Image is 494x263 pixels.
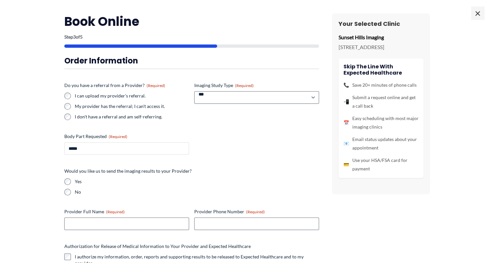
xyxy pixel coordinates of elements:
legend: Authorization for Release of Medical Information to Your Provider and Expected Healthcare [64,243,251,250]
span: (Required) [106,209,125,214]
span: (Required) [235,83,254,88]
li: Email status updates about your appointment [343,135,419,152]
label: Yes [75,178,319,185]
span: 3 [73,34,76,40]
label: Provider Phone Number [194,208,319,215]
label: My provider has the referral; I can't access it. [75,103,189,110]
span: 📅 [343,118,349,127]
span: 📧 [343,139,349,148]
li: Easy scheduling with most major imaging clinics [343,114,419,131]
span: 📲 [343,97,349,106]
label: I don't have a referral and am self-referring. [75,114,189,120]
li: Save 20+ minutes of phone calls [343,81,419,89]
legend: Do you have a referral from a Provider? [64,82,165,89]
h3: Order Information [64,56,319,66]
span: 💳 [343,160,349,169]
h2: Book Online [64,13,319,29]
label: Provider Full Name [64,208,189,215]
span: × [471,7,484,20]
li: Use your HSA/FSA card for payment [343,156,419,173]
h3: Your Selected Clinic [339,20,423,27]
li: Submit a request online and get a call back [343,93,419,110]
span: 5 [80,34,83,40]
legend: Would you like us to send the imaging results to your Provider? [64,168,192,174]
span: (Required) [147,83,165,88]
label: Body Part Requested [64,133,189,140]
p: Step of [64,35,319,39]
span: 📞 [343,81,349,89]
label: I can upload my provider's referral. [75,93,189,99]
span: (Required) [109,134,127,139]
label: No [75,189,319,195]
label: Imaging Study Type [194,82,319,89]
span: (Required) [246,209,265,214]
h4: Skip the line with Expected Healthcare [343,63,419,76]
p: [STREET_ADDRESS] [339,42,423,52]
p: Sunset Hills Imaging [339,32,423,42]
